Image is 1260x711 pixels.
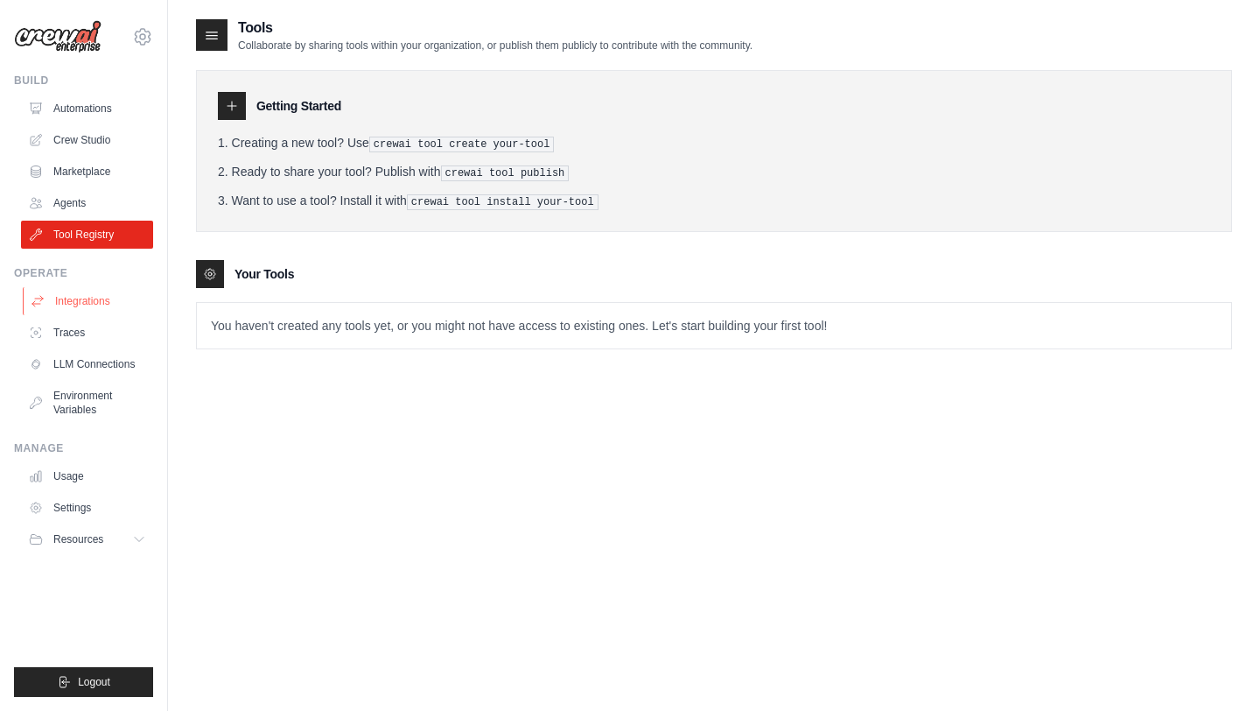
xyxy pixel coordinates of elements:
[21,350,153,378] a: LLM Connections
[14,20,101,53] img: Logo
[23,287,155,315] a: Integrations
[21,158,153,186] a: Marketplace
[53,532,103,546] span: Resources
[234,265,294,283] h3: Your Tools
[21,494,153,522] a: Settings
[197,303,1231,348] p: You haven't created any tools yet, or you might not have access to existing ones. Let's start bui...
[14,667,153,697] button: Logout
[78,675,110,689] span: Logout
[14,441,153,455] div: Manage
[21,525,153,553] button: Resources
[238,39,752,53] p: Collaborate by sharing tools within your organization, or publish them publicly to contribute wit...
[218,134,1210,152] li: Creating a new tool? Use
[218,163,1210,181] li: Ready to share your tool? Publish with
[21,95,153,123] a: Automations
[21,319,153,347] a: Traces
[21,189,153,217] a: Agents
[14,74,153,88] div: Build
[218,192,1210,210] li: Want to use a tool? Install it with
[21,126,153,154] a: Crew Studio
[21,462,153,490] a: Usage
[238,18,752,39] h2: Tools
[256,97,341,115] h3: Getting Started
[14,266,153,280] div: Operate
[21,221,153,249] a: Tool Registry
[21,382,153,424] a: Environment Variables
[441,165,570,181] pre: crewai tool publish
[369,137,555,152] pre: crewai tool create your-tool
[407,194,598,210] pre: crewai tool install your-tool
